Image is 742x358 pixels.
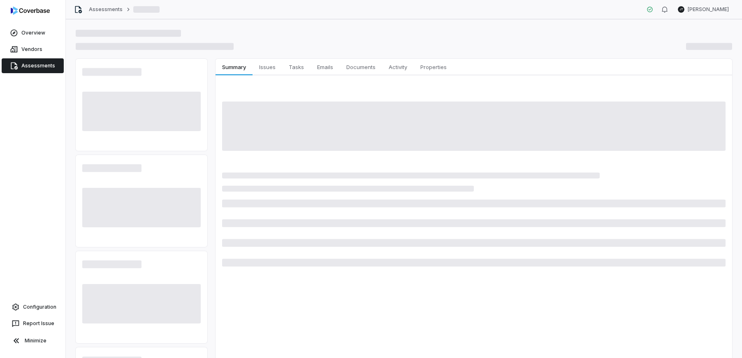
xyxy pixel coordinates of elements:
span: Configuration [23,304,56,310]
span: Assessments [21,62,55,69]
span: Minimize [25,337,46,344]
a: Overview [2,25,64,40]
button: Report Issue [3,316,62,331]
span: JT [678,6,684,13]
span: Overview [21,30,45,36]
span: Properties [417,62,450,72]
span: Vendors [21,46,42,53]
span: Activity [385,62,410,72]
span: Emails [314,62,336,72]
span: Issues [256,62,279,72]
a: Configuration [3,300,62,314]
span: [PERSON_NAME] [688,6,729,13]
span: Report Issue [23,320,54,327]
span: Documents [343,62,379,72]
a: Assessments [2,58,64,73]
span: Summary [219,62,249,72]
a: Assessments [89,6,123,13]
a: Vendors [2,42,64,57]
button: JT[PERSON_NAME] [673,3,734,16]
span: Tasks [285,62,307,72]
button: Minimize [3,333,62,349]
img: logo-D7KZi-bG.svg [11,7,50,15]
